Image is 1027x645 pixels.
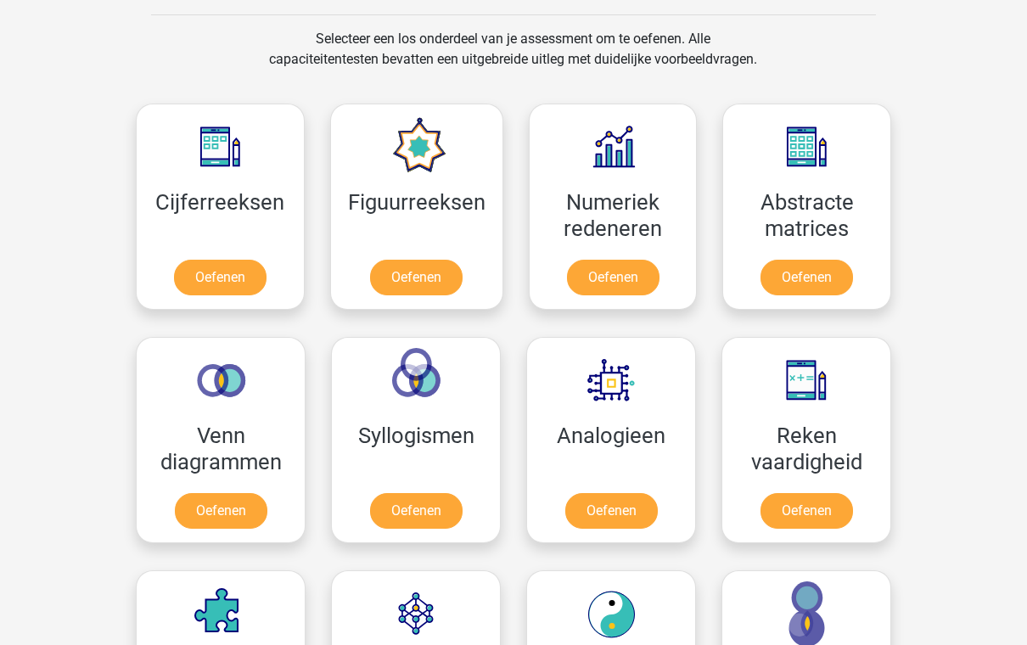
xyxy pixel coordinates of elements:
a: Oefenen [370,260,463,295]
a: Oefenen [174,260,267,295]
a: Oefenen [175,493,267,529]
div: Selecteer een los onderdeel van je assessment om te oefenen. Alle capaciteitentesten bevatten een... [253,29,773,90]
a: Oefenen [760,260,853,295]
a: Oefenen [760,493,853,529]
a: Oefenen [565,493,658,529]
a: Oefenen [370,493,463,529]
a: Oefenen [567,260,659,295]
